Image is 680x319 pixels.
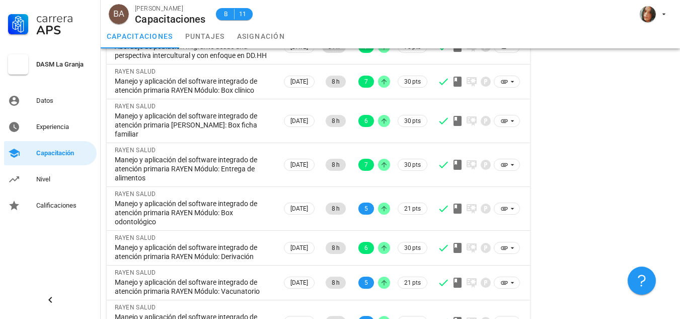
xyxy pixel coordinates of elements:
[4,194,97,218] a: Calificaciones
[404,243,421,253] span: 30 pts
[115,190,156,198] span: RAYEN SALUD
[36,12,93,24] div: Carrera
[36,24,93,36] div: APS
[115,77,274,95] div: Manejo y aplicación del software integrado de atención primaria RAYEN Módulo: Box clínico
[179,24,231,48] a: puntajes
[135,4,206,14] div: [PERSON_NAME]
[4,167,97,192] a: Nivel
[115,155,274,182] div: Manejo y aplicación del software integrado de atención primaria RAYEN Módulo: Entrega de alimentos
[109,4,129,24] div: avatar
[290,115,308,126] span: [DATE]
[4,141,97,165] a: Capacitación
[36,97,93,105] div: Datos
[36,149,93,157] div: Capacitación
[404,116,421,126] span: 30 pts
[404,160,421,170] span: 30 pts
[332,203,340,215] span: 8 h
[332,242,340,254] span: 8 h
[115,278,274,296] div: Manejo y aplicación del software integrado de atención primaria RAYEN Módulo: Vacunatorio
[115,269,156,276] span: RAYEN SALUD
[364,115,368,127] span: 6
[290,203,308,214] span: [DATE]
[364,203,368,215] span: 5
[4,89,97,113] a: Datos
[101,24,179,48] a: capacitaciones
[332,277,340,289] span: 8 h
[231,24,291,48] a: asignación
[113,4,124,24] span: BA
[290,277,308,288] span: [DATE]
[115,42,274,60] div: Abordaje de población migrante desde una perspectiva intercultural y con enfoque en DD.HH
[115,147,156,154] span: RAYEN SALUD
[290,159,308,170] span: [DATE]
[404,204,421,214] span: 21 pts
[332,115,340,127] span: 8 h
[364,242,368,254] span: 6
[36,123,93,131] div: Experiencia
[36,202,93,210] div: Calificaciones
[4,115,97,139] a: Experiencia
[115,103,156,110] span: RAYEN SALUD
[332,76,340,88] span: 8 h
[239,9,247,19] span: 11
[115,304,156,311] span: RAYEN SALUD
[640,6,656,22] div: avatar
[115,234,156,241] span: RAYEN SALUD
[404,278,421,288] span: 21 pts
[364,159,368,171] span: 7
[115,199,274,226] div: Manejo y aplicación del software integrado de atención primaria RAYEN Módulo: Box odontológico
[364,76,368,88] span: 7
[290,76,308,87] span: [DATE]
[36,175,93,183] div: Nivel
[115,68,156,75] span: RAYEN SALUD
[135,14,206,25] div: Capacitaciones
[115,243,274,261] div: Manejo y aplicación del software integrado de atención primaria RAYEN Módulo: Derivación
[290,242,308,253] span: [DATE]
[222,9,230,19] span: B
[364,277,368,289] span: 5
[36,60,93,69] div: DASM La Granja
[404,77,421,87] span: 30 pts
[332,159,340,171] span: 8 h
[115,111,274,139] div: Manejo y aplicación del software integrado de atención primaria [PERSON_NAME]: Box ficha familiar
